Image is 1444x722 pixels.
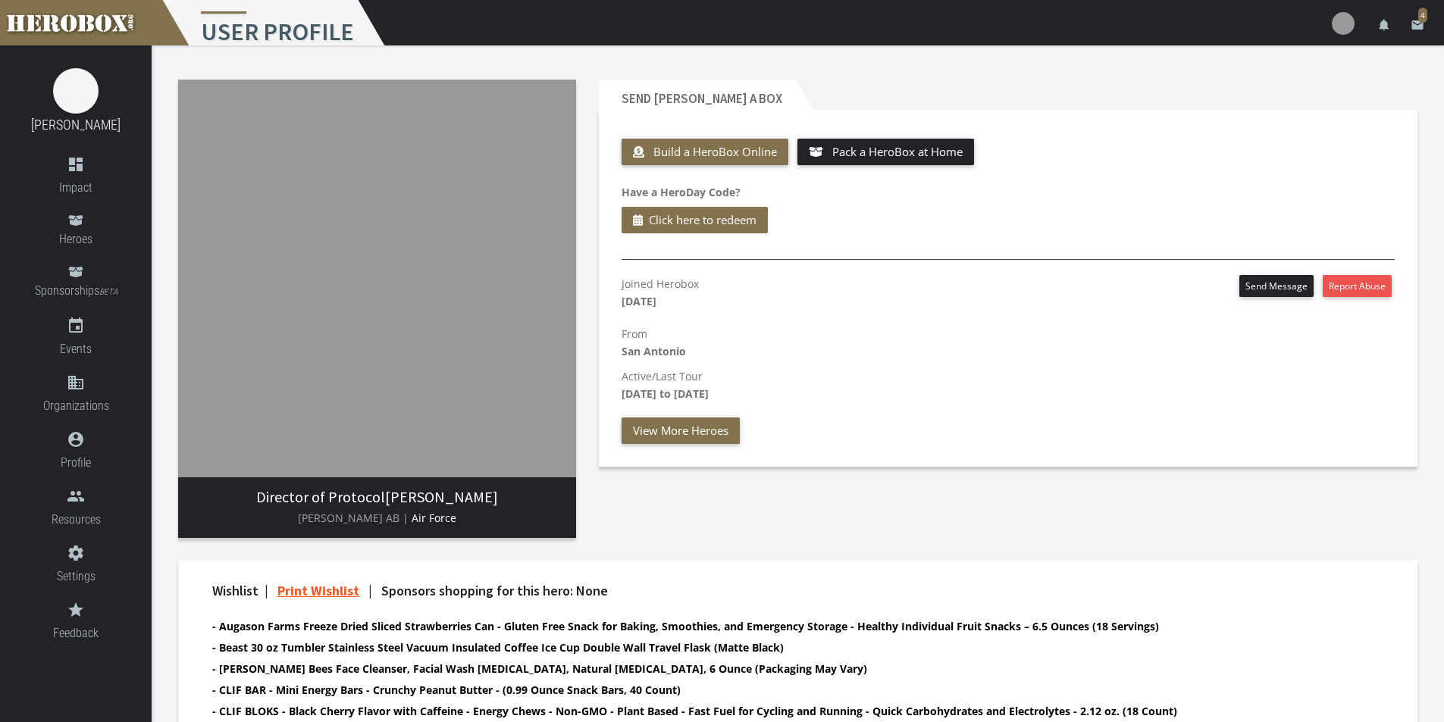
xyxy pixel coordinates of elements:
img: image [178,80,576,477]
li: CLIF BLOKS - Black Cherry Flavor with Caffeine - Energy Chews - Non-GMO - Plant Based - Fast Fuel... [212,702,1357,720]
li: Burt's Bees Face Cleanser, Facial Wash for Sensitive Skin, Natural Skin Care, 6 Ounce (Packaging ... [212,660,1357,677]
b: - Beast 30 oz Tumbler Stainless Steel Vacuum Insulated Coffee Ice Cup Double Wall Travel Flask (M... [212,640,784,655]
p: From [622,325,1395,360]
li: Beast 30 oz Tumbler Stainless Steel Vacuum Insulated Coffee Ice Cup Double Wall Travel Flask (Mat... [212,639,1357,656]
span: Click here to redeem [649,211,756,230]
section: Send Tabitha a Box [599,80,1417,467]
span: Pack a HeroBox at Home [832,144,963,159]
button: Report Abuse [1323,275,1392,297]
button: Pack a HeroBox at Home [797,139,974,165]
b: - CLIF BAR - Mini Energy Bars - Crunchy Peanut Butter - (0.99 Ounce Snack Bars, 40 Count) [212,683,681,697]
b: San Antonio [622,344,686,358]
span: Sponsors shopping for this hero: None [381,582,608,599]
img: user-image [1332,12,1355,35]
button: View More Heroes [622,417,740,444]
li: CLIF BAR - Mini Energy Bars - Crunchy Peanut Butter - (0.99 Ounce Snack Bars, 40 Count) [212,681,1357,699]
button: Build a HeroBox Online [622,139,788,165]
span: | [368,582,372,599]
img: image [53,68,99,114]
span: 4 [1418,8,1427,23]
b: Have a HeroDay Code? [622,185,741,199]
h3: [PERSON_NAME] [190,489,564,505]
button: Click here to redeem [622,207,768,233]
a: [PERSON_NAME] [31,117,121,133]
b: - Augason Farms Freeze Dried Sliced Strawberries Can - Gluten Free Snack for Baking, Smoothies, a... [212,619,1159,633]
span: Director of Protocol [256,487,385,506]
p: Active/Last Tour [622,367,1395,402]
i: email [1411,18,1424,32]
span: Build a HeroBox Online [653,144,777,159]
a: Print Wishlist [277,582,359,599]
b: - CLIF BLOKS - Black Cherry Flavor with Caffeine - Energy Chews - Non-GMO - Plant Based - Fast Fu... [212,704,1177,718]
li: Augason Farms Freeze Dried Sliced Strawberries Can - Gluten Free Snack for Baking, Smoothies, and... [212,617,1357,635]
span: [PERSON_NAME] AB | [298,511,409,525]
i: notifications [1377,18,1391,32]
b: [DATE] [622,294,656,308]
button: Send Message [1239,275,1314,297]
b: - [PERSON_NAME] Bees Face Cleanser, Facial Wash [MEDICAL_DATA], Natural [MEDICAL_DATA], 6 Ounce (... [212,661,867,676]
h2: Send [PERSON_NAME] a Box [599,80,796,110]
small: BETA [99,287,117,297]
span: | [265,582,268,599]
b: [DATE] to [DATE] [622,386,709,401]
p: Joined Herobox [622,275,699,310]
h4: Wishlist [212,583,1357,599]
span: Air Force [412,511,456,525]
